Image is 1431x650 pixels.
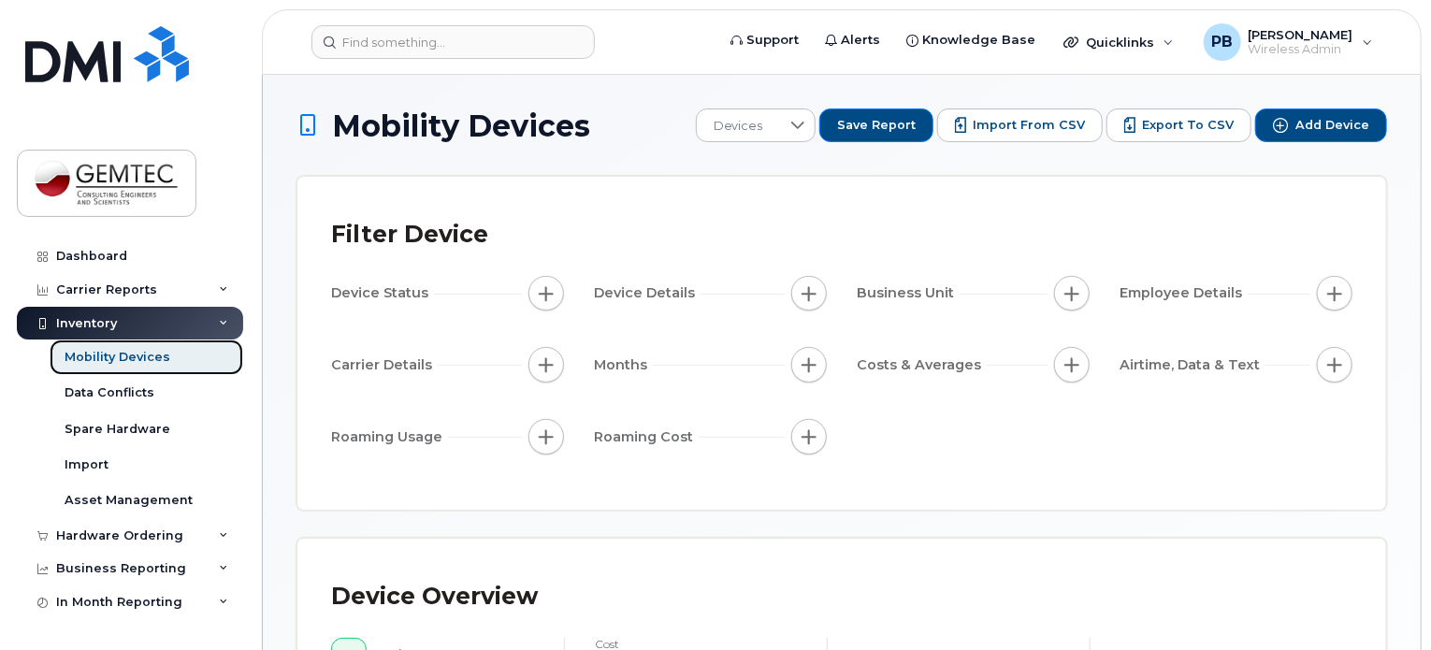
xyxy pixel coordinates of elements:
[937,108,1103,142] button: Import from CSV
[857,355,987,375] span: Costs & Averages
[1142,117,1234,134] span: Export to CSV
[331,427,448,447] span: Roaming Usage
[331,572,538,621] div: Device Overview
[837,117,916,134] span: Save Report
[1295,117,1369,134] span: Add Device
[1120,283,1248,303] span: Employee Details
[697,109,780,143] span: Devices
[594,427,699,447] span: Roaming Cost
[1120,355,1265,375] span: Airtime, Data & Text
[595,638,797,650] h4: cost
[331,283,434,303] span: Device Status
[1255,108,1387,142] button: Add Device
[857,283,960,303] span: Business Unit
[331,355,438,375] span: Carrier Details
[594,355,653,375] span: Months
[594,283,701,303] span: Device Details
[331,210,488,259] div: Filter Device
[1106,108,1251,142] button: Export to CSV
[973,117,1085,134] span: Import from CSV
[819,108,933,142] button: Save Report
[332,109,590,142] span: Mobility Devices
